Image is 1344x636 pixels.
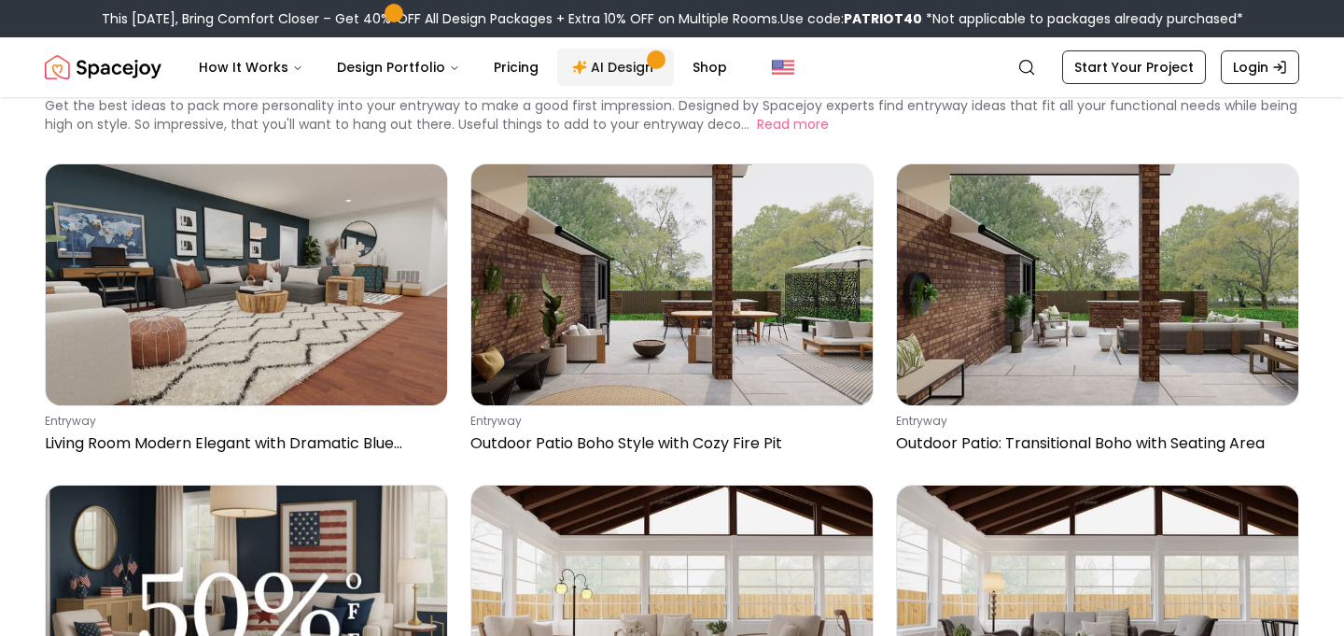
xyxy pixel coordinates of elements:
[896,163,1299,462] a: Outdoor Patio: Transitional Boho with Seating AreaentrywayOutdoor Patio: Transitional Boho with S...
[844,9,922,28] b: PATRIOT40
[45,163,448,462] a: Living Room Modern Elegant with Dramatic Blue AccententrywayLiving Room Modern Elegant with Drama...
[896,414,1292,429] p: entryway
[46,164,447,405] img: Living Room Modern Elegant with Dramatic Blue Accent
[757,115,829,134] button: Read more
[678,49,742,86] a: Shop
[780,9,922,28] span: Use code:
[45,49,161,86] img: Spacejoy Logo
[896,432,1292,455] p: Outdoor Patio: Transitional Boho with Seating Area
[897,164,1298,405] img: Outdoor Patio: Transitional Boho with Seating Area
[471,164,873,405] img: Outdoor Patio Boho Style with Cozy Fire Pit
[45,414,441,429] p: entryway
[1062,50,1206,84] a: Start Your Project
[1221,50,1299,84] a: Login
[45,49,161,86] a: Spacejoy
[557,49,674,86] a: AI Design
[184,49,742,86] nav: Main
[45,37,1299,97] nav: Global
[772,56,794,78] img: United States
[184,49,318,86] button: How It Works
[479,49,553,86] a: Pricing
[470,414,866,429] p: entryway
[45,96,1297,134] p: Get the best ideas to pack more personality into your entryway to make a good first impression. D...
[470,432,866,455] p: Outdoor Patio Boho Style with Cozy Fire Pit
[922,9,1243,28] span: *Not applicable to packages already purchased*
[470,163,874,462] a: Outdoor Patio Boho Style with Cozy Fire PitentrywayOutdoor Patio Boho Style with Cozy Fire Pit
[102,9,1243,28] div: This [DATE], Bring Comfort Closer – Get 40% OFF All Design Packages + Extra 10% OFF on Multiple R...
[45,432,441,455] p: Living Room Modern Elegant with Dramatic Blue Accent
[322,49,475,86] button: Design Portfolio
